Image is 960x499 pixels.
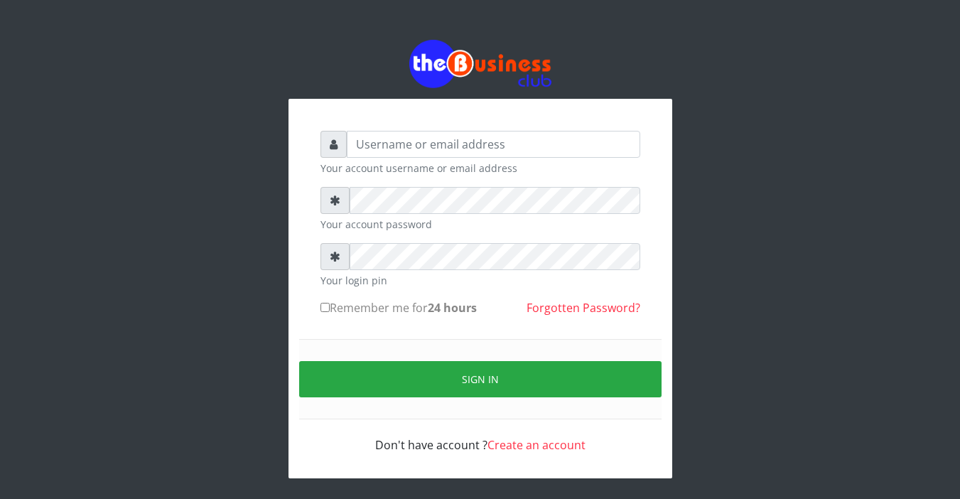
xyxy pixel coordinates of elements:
[320,419,640,454] div: Don't have account ?
[347,131,640,158] input: Username or email address
[320,161,640,176] small: Your account username or email address
[428,300,477,316] b: 24 hours
[527,300,640,316] a: Forgotten Password?
[320,217,640,232] small: Your account password
[299,361,662,397] button: Sign in
[487,437,586,453] a: Create an account
[320,273,640,288] small: Your login pin
[320,299,477,316] label: Remember me for
[320,303,330,312] input: Remember me for24 hours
